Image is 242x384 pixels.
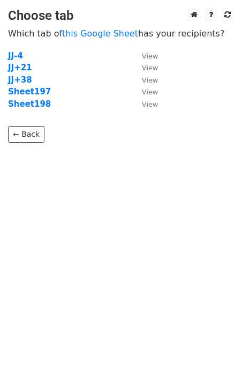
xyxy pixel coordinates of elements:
a: View [131,75,158,85]
small: View [142,64,158,72]
a: ← Back [8,126,44,143]
a: Sheet197 [8,87,51,97]
iframe: Chat Widget [188,333,242,384]
a: JJ+38 [8,75,32,85]
a: Sheet198 [8,99,51,109]
a: View [131,51,158,61]
a: this Google Sheet [62,28,138,39]
h3: Choose tab [8,8,234,24]
small: View [142,76,158,84]
small: View [142,100,158,108]
a: JJ-4 [8,51,23,61]
a: View [131,87,158,97]
a: View [131,99,158,109]
small: View [142,88,158,96]
small: View [142,52,158,60]
p: Which tab of has your recipients? [8,28,234,39]
a: JJ+21 [8,63,32,72]
a: View [131,63,158,72]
